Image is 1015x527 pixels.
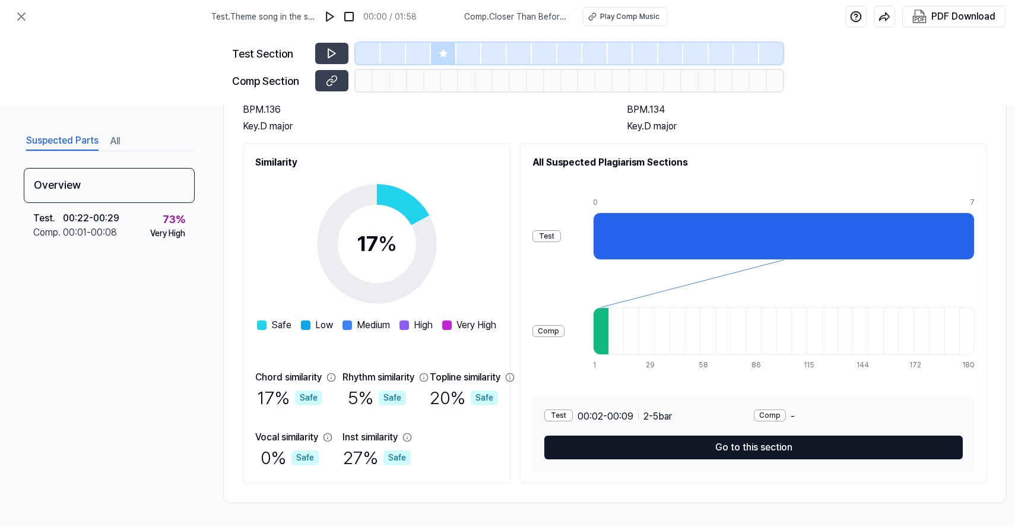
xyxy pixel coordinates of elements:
span: Medium [357,318,390,332]
div: 17 [357,228,397,260]
div: Overview [24,168,195,203]
span: Safe [271,318,291,332]
div: Chord similarity [255,370,322,385]
div: 7 [970,197,975,208]
div: Comp [754,409,786,421]
span: Test . Theme song in the studio [211,11,316,23]
div: Test Section [232,46,308,62]
div: Test [544,409,573,421]
div: 29 [646,360,661,370]
div: 58 [699,360,714,370]
div: 00:22 - 00:29 [63,211,119,226]
div: Comp Section [232,73,308,89]
div: Safe [471,391,498,405]
div: Topline similarity [430,370,500,385]
div: Rhythm similarity [342,370,414,385]
span: 00:02 - 00:09 [578,409,633,424]
div: 73 % [163,211,185,227]
button: Suspected Parts [26,132,99,151]
div: 172 [909,360,925,370]
span: Comp . Closer Than Before (Live in [GEOGRAPHIC_DATA]) [464,11,569,23]
div: Test . [33,211,63,226]
div: PDF Download [931,9,995,24]
div: Safe [383,450,411,465]
button: Play Comp Music [583,7,667,26]
div: Very High [150,227,185,240]
div: 0 [593,197,970,208]
img: play [324,11,336,23]
div: Key. D major [627,119,987,134]
img: share [878,11,890,23]
div: Safe [379,391,406,405]
button: Go to this section [544,436,963,459]
div: Safe [291,450,319,465]
h2: All Suspected Plagiarism Sections [532,155,975,170]
span: 2 - 5 bar [643,409,672,424]
div: Test [532,230,561,242]
div: 20 % [430,385,498,411]
span: % [378,231,397,256]
span: Very High [456,318,496,332]
div: - [754,409,963,424]
div: Inst similarity [342,430,398,445]
img: help [850,11,862,23]
div: BPM. 134 [627,103,987,117]
div: Vocal similarity [255,430,318,445]
div: Safe [295,391,322,405]
div: Comp . [33,226,63,240]
div: Comp [532,325,564,337]
span: High [414,318,433,332]
div: Key. D major [243,119,603,134]
div: 1 [593,360,608,370]
h2: Similarity [255,155,498,170]
span: Low [315,318,333,332]
img: PDF Download [912,9,927,24]
div: Play Comp Music [600,11,659,22]
div: 115 [804,360,819,370]
div: 00:01 - 00:08 [63,226,117,240]
div: 86 [751,360,767,370]
button: PDF Download [910,7,998,27]
div: 0 % [261,445,319,471]
div: 5 % [348,385,406,411]
div: 17 % [257,385,322,411]
div: 180 [962,360,975,370]
div: 00:00 / 01:58 [363,11,417,23]
div: 27 % [343,445,411,471]
div: 144 [857,360,872,370]
button: All [110,132,120,151]
img: stop [343,11,355,23]
div: BPM. 136 [243,103,603,117]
